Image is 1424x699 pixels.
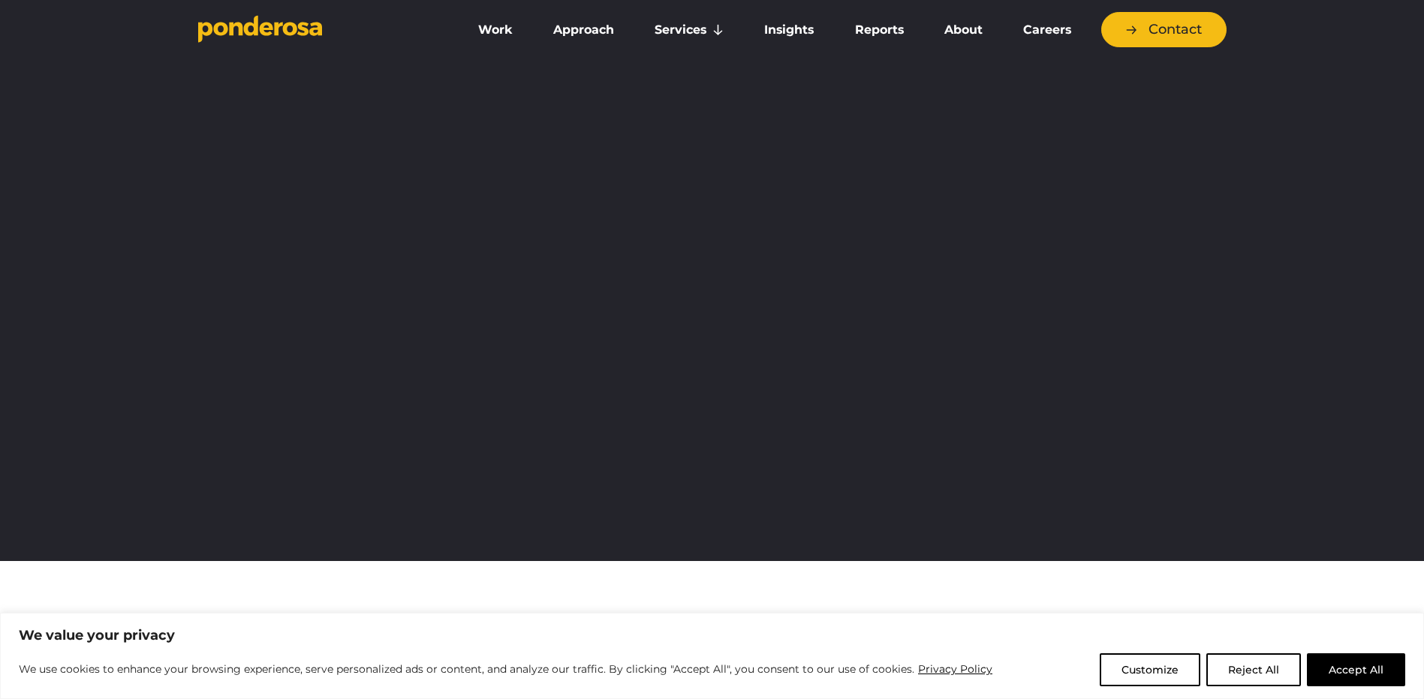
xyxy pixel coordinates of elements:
a: Go to homepage [198,15,438,45]
a: Contact [1101,12,1227,47]
p: We use cookies to enhance your browsing experience, serve personalized ads or content, and analyz... [19,660,993,678]
button: Accept All [1307,653,1405,686]
button: Reject All [1206,653,1301,686]
a: Services [637,14,741,46]
a: Careers [1006,14,1088,46]
p: We value your privacy [19,626,1405,644]
a: Reports [838,14,921,46]
a: About [927,14,1000,46]
a: Privacy Policy [917,660,993,678]
button: Customize [1100,653,1200,686]
a: Approach [536,14,631,46]
a: Work [461,14,530,46]
a: Insights [747,14,831,46]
